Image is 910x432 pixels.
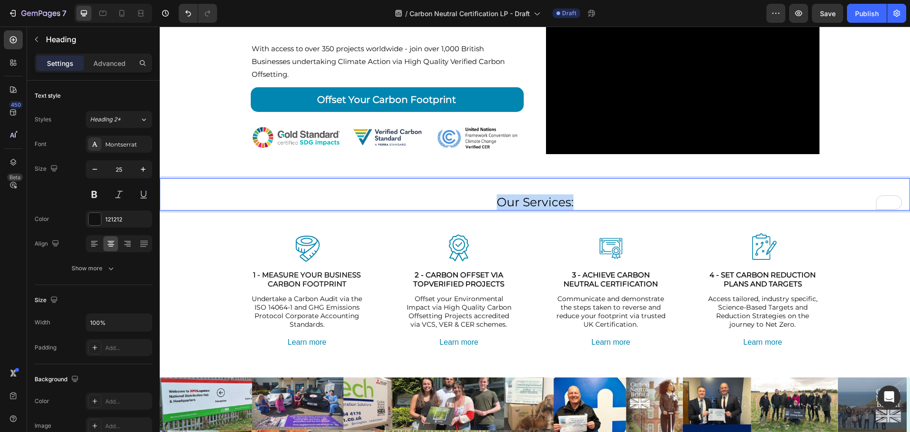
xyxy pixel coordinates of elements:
[285,207,313,235] img: gempages_582052342694675096-2fae445e-81c9-4a66-914f-e03ebd7badac.svg
[93,58,126,68] p: Advanced
[409,9,530,18] span: Carbon Neutral Certification LP - Draft
[35,260,152,277] button: Show more
[855,9,879,18] div: Publish
[562,9,576,18] span: Draft
[432,309,471,323] p: Learn more
[46,34,148,45] p: Heading
[397,268,506,303] span: Communicate and demonstrate the steps taken to reverse and reduce your footprint via trusted UK C...
[437,207,465,235] img: gempages_582052342694675096-ecd8e450-0c9b-408d-b728-bae2c9b18202.svg
[280,309,318,323] p: Learn more
[35,373,81,386] div: Background
[337,168,414,183] span: Our Services:
[90,115,121,124] span: Heading 2*
[4,4,71,23] button: 7
[7,174,23,181] div: Beta
[133,207,162,235] img: gempages_582052342694675096-e088541f-7efa-4bdd-abe7-14d9e24b0273.svg
[572,303,634,329] a: Learn more
[878,386,901,408] div: Open Intercom Messenger
[35,397,49,405] div: Color
[820,9,836,18] span: Save
[405,9,408,18] span: /
[273,85,364,137] img: gempages_582052342694675096-d682dd9c-10b5-48ca-b3c3-18210b2eb9c7.png
[9,101,23,109] div: 450
[35,318,50,327] div: Width
[548,268,658,303] span: Access tailored, industry specific, Science-Based Targets and Reduction Strategies on the journey...
[35,140,46,148] div: Font
[105,397,150,406] div: Add...
[35,294,60,307] div: Size
[847,4,887,23] button: Publish
[583,309,622,323] p: Learn more
[268,303,330,329] a: Learn more
[35,92,61,100] div: Text style
[86,314,152,331] input: Auto
[35,238,61,250] div: Align
[247,268,352,303] span: Offset your Environmental Impact via High Quality Carbon Offsetting Projects accredited via VCS, ...
[191,99,264,123] img: gempages_582052342694675096-78ea535b-c676-409f-b68d-8398395d51ae.png
[179,4,217,23] div: Undo/Redo
[550,244,656,262] strong: 4 - SET CARBON REDUCTION PLANS AND TARGETS
[812,4,843,23] button: Save
[35,215,49,223] div: Color
[35,343,56,352] div: Padding
[62,8,66,19] p: 7
[404,244,498,262] strong: 3 - ACHIEVE CARBON NEUTRAL CERTIFICATION
[86,111,152,128] button: Heading 2*
[35,115,51,124] div: Styles
[105,422,150,431] div: Add...
[72,264,116,273] div: Show more
[117,303,178,329] a: Learn more
[254,244,345,262] strong: 2 - CARBON OFFSET VIA TOPVERIFIED PROJECTS
[105,215,150,224] div: 121212
[128,309,167,323] p: Learn more
[105,344,150,352] div: Add...
[91,243,204,263] h2: 1 - MEASURE YOUR BUSINESS CARBON FOOTPRINT
[589,207,617,235] img: gempages_582052342694675096-84b69dbd-fc72-4f5a-8204-f830b32f8049.svg
[420,303,482,329] a: Learn more
[47,58,73,68] p: Settings
[92,268,202,303] span: Undertake a Carbon Audit via the ISO 14064-1 and GHG Emissions Protocol Corporate Accounting Stan...
[105,140,150,149] div: Montserrat
[160,27,910,432] iframe: To enrich screen reader interactions, please activate Accessibility in Grammarly extension settings
[35,163,60,175] div: Size
[35,422,51,430] div: Image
